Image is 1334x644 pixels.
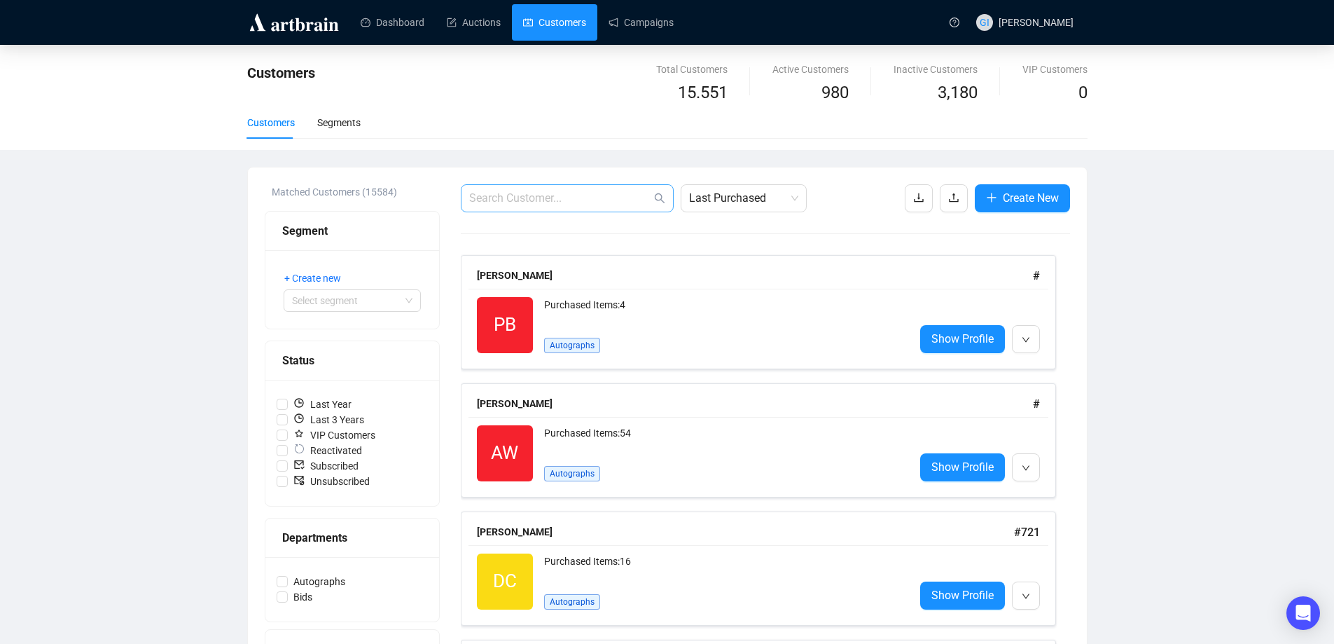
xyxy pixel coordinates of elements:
div: Active Customers [772,62,849,77]
button: + Create new [284,267,352,289]
div: Segment [282,222,422,240]
span: Autographs [288,574,351,589]
span: # 721 [1014,526,1040,539]
span: DC [493,567,517,596]
div: Segments [317,115,361,130]
span: down [1022,336,1030,344]
span: 0 [1078,83,1088,102]
span: 980 [821,83,849,102]
span: PB [494,310,516,339]
span: Last Purchased [689,185,798,212]
span: [PERSON_NAME] [999,17,1074,28]
div: Departments [282,529,422,547]
span: Autographs [544,338,600,353]
div: Purchased Items: 54 [544,425,903,453]
span: .551 [696,83,728,102]
span: Customers [247,64,315,81]
div: Purchased Items: 4 [544,297,903,325]
a: Customers [523,4,586,41]
span: Last 3 Years [288,412,370,427]
span: upload [948,192,959,203]
span: down [1022,592,1030,601]
div: Open Intercom Messenger [1286,596,1320,630]
img: logo [247,11,341,34]
div: Status [282,352,422,369]
span: Autographs [544,594,600,610]
span: Last Year [288,397,357,412]
span: 3,180 [938,83,978,102]
span: AW [491,439,518,467]
a: Show Profile [920,582,1005,610]
span: 15 [678,83,696,102]
span: # [1033,269,1040,282]
div: [PERSON_NAME] [477,268,1033,283]
span: question-circle [950,18,959,27]
span: Unsubscribed [288,474,375,489]
a: Dashboard [361,4,424,41]
button: Create New [975,184,1070,212]
a: Campaigns [609,4,674,41]
div: Purchased Items: 16 [544,554,903,582]
span: Show Profile [931,458,994,476]
a: [PERSON_NAME]#PBPurchased Items:4AutographsShow Profile [461,255,1070,369]
a: Show Profile [920,325,1005,353]
div: Total Customers [656,62,728,77]
span: Reactivated [288,443,368,458]
span: Autographs [544,466,600,481]
span: down [1022,464,1030,472]
div: [PERSON_NAME] [477,524,1014,540]
a: [PERSON_NAME]#AWPurchased Items:54AutographsShow Profile [461,383,1070,498]
span: download [913,192,924,203]
span: VIP Customers [288,427,381,443]
div: Matched Customers (15584) [272,184,440,200]
a: Auctions [447,4,501,41]
span: + Create new [284,270,341,286]
span: Show Profile [931,330,994,348]
input: Search Customer... [469,190,651,207]
span: # [1033,397,1040,411]
span: Show Profile [931,587,994,604]
div: Inactive Customers [894,62,978,77]
a: Show Profile [920,453,1005,481]
a: [PERSON_NAME]#721DCPurchased Items:16AutographsShow Profile [461,512,1070,626]
div: Customers [247,115,295,130]
span: Bids [288,589,318,605]
span: plus [986,192,997,203]
div: [PERSON_NAME] [477,396,1033,411]
span: search [654,193,665,204]
div: VIP Customers [1022,62,1088,77]
span: Create New [1003,189,1059,207]
span: Subscribed [288,458,364,474]
span: GI [980,15,989,30]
